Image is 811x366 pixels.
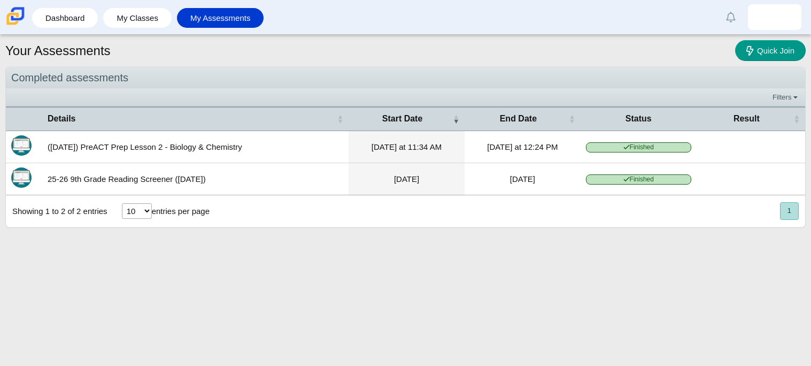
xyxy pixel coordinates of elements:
[152,207,210,216] label: entries per page
[182,8,259,28] a: My Assessments
[757,46,794,55] span: Quick Join
[109,8,166,28] a: My Classes
[11,167,32,188] img: Itembank
[354,113,451,125] span: Start Date
[42,131,349,163] td: ([DATE]) PreACT Prep Lesson 2 - Biology & Chemistry
[372,142,442,151] time: Sep 29, 2025 at 11:34 AM
[4,20,27,29] a: Carmen School of Science & Technology
[6,67,805,89] div: Completed assessments
[42,163,349,195] td: 25-26 9th Grade Reading Screener ([DATE])
[586,174,691,185] span: Finished
[4,5,27,27] img: Carmen School of Science & Technology
[586,142,691,152] span: Finished
[394,174,419,184] time: Aug 26, 2025 at 9:11 AM
[793,113,800,124] span: Result : Activate to sort
[48,113,335,125] span: Details
[487,142,558,151] time: Sep 29, 2025 at 12:24 PM
[37,8,92,28] a: Dashboard
[748,4,801,30] a: allison.vasquez.GtrXoa
[470,113,567,125] span: End Date
[779,202,799,220] nav: pagination
[5,42,111,60] h1: Your Assessments
[510,174,535,184] time: Aug 26, 2025 at 9:36 AM
[586,113,691,125] span: Status
[11,135,32,156] img: Itembank
[766,9,783,26] img: allison.vasquez.GtrXoa
[569,113,575,124] span: End Date : Activate to sort
[453,113,459,124] span: Start Date : Activate to remove sorting
[719,5,743,29] a: Alerts
[337,113,343,124] span: Details : Activate to sort
[780,202,799,220] button: 1
[702,113,791,125] span: Result
[735,40,806,61] a: Quick Join
[6,195,107,227] div: Showing 1 to 2 of 2 entries
[770,92,802,103] a: Filters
